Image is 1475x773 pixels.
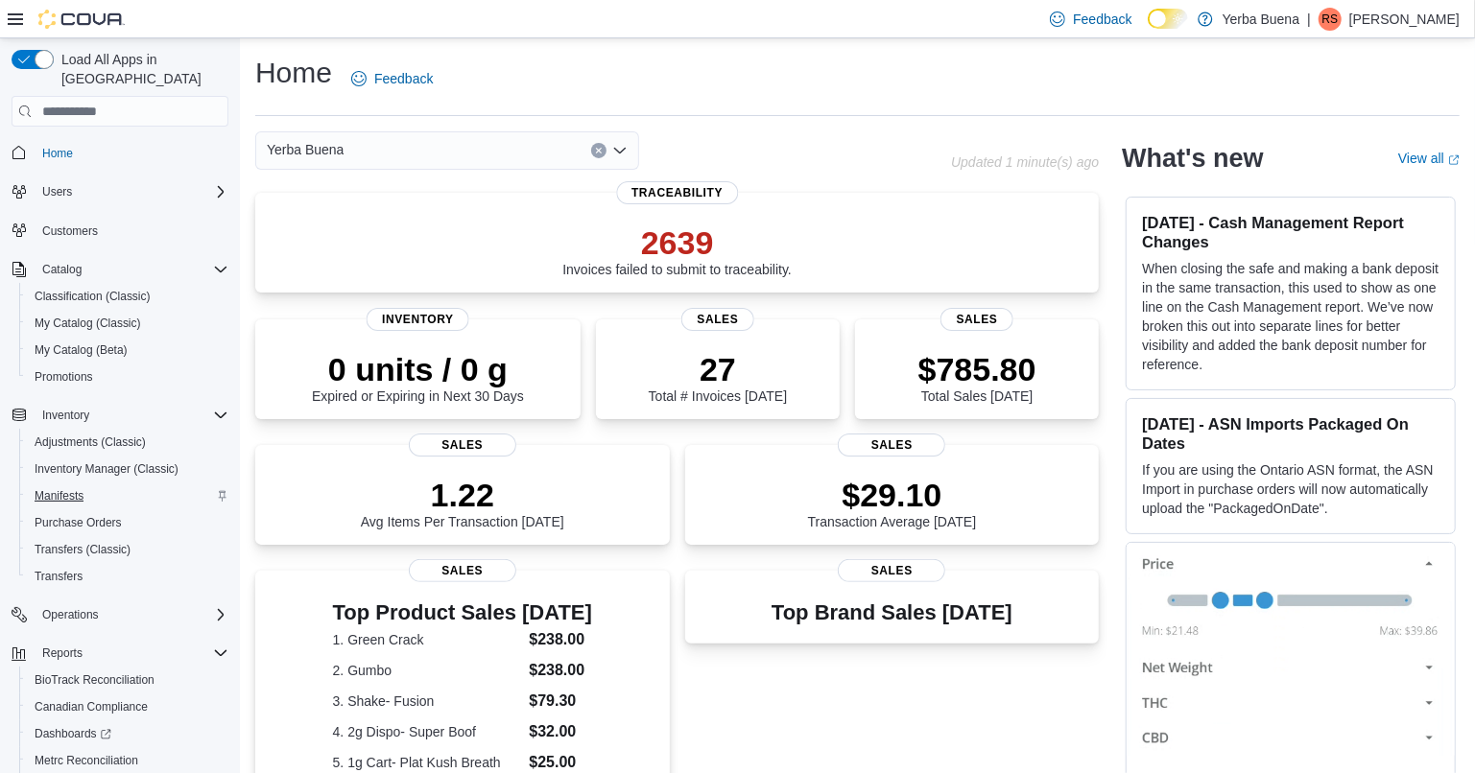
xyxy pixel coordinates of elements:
button: Inventory [35,404,97,427]
a: Transfers [27,565,90,588]
span: Traceability [616,181,738,204]
div: Transaction Average [DATE] [808,476,977,529]
a: Dashboards [19,720,236,747]
span: RS [1322,8,1339,31]
button: Adjustments (Classic) [19,429,236,456]
button: My Catalog (Classic) [19,310,236,337]
span: Metrc Reconciliation [27,749,228,772]
p: $785.80 [918,350,1036,388]
button: Operations [4,601,236,628]
span: Purchase Orders [27,511,228,534]
button: Transfers (Classic) [19,536,236,563]
p: | [1307,8,1311,31]
span: Sales [681,308,754,331]
dt: 1. Green Crack [333,630,522,649]
a: Feedback [344,59,440,98]
span: My Catalog (Classic) [27,312,228,335]
span: Feedback [374,69,433,88]
svg: External link [1448,154,1460,166]
dd: $79.30 [529,690,592,713]
span: Promotions [27,365,228,388]
div: Expired or Expiring in Next 30 Days [312,350,524,404]
a: Customers [35,220,106,243]
span: Transfers [35,569,83,584]
span: Sales [940,308,1013,331]
div: Invoices failed to submit to traceability. [562,223,792,277]
span: Canadian Compliance [27,695,228,718]
span: Metrc Reconciliation [35,753,138,768]
span: Users [42,184,72,199]
dt: 4. 2g Dispo- Super Boof [333,722,522,741]
button: Classification (Classic) [19,283,236,310]
span: Transfers [27,565,228,588]
img: Cova [38,10,125,29]
span: Canadian Compliance [35,699,148,714]
a: Adjustments (Classic) [27,431,154,454]
div: Total Sales [DATE] [918,350,1036,404]
span: Home [35,140,228,164]
a: Promotions [27,365,101,388]
span: BioTrack Reconciliation [35,672,155,688]
h3: Top Brand Sales [DATE] [772,601,1012,624]
p: Updated 1 minute(s) ago [951,154,1099,170]
span: Yerba Buena [267,138,344,161]
h3: Top Product Sales [DATE] [333,601,592,624]
span: Classification (Classic) [35,289,151,304]
p: When closing the safe and making a bank deposit in the same transaction, this used to show as one... [1142,259,1439,374]
p: [PERSON_NAME] [1349,8,1460,31]
a: BioTrack Reconciliation [27,668,162,691]
button: Reports [35,642,90,665]
div: Ryan Sena [1319,8,1342,31]
a: View allExternal link [1398,151,1460,166]
span: Inventory [42,408,89,423]
p: 27 [649,350,787,388]
dd: $238.00 [529,659,592,682]
p: If you are using the Ontario ASN format, the ASN Import in purchase orders will now automatically... [1142,460,1439,518]
span: Promotions [35,369,93,385]
dt: 3. Shake- Fusion [333,691,522,711]
dt: 2. Gumbo [333,661,522,680]
button: Open list of options [612,143,628,158]
button: Catalog [35,258,89,281]
h3: [DATE] - ASN Imports Packaged On Dates [1142,414,1439,453]
span: Customers [42,223,98,239]
button: Home [4,138,236,166]
h1: Home [255,54,332,92]
span: Load All Apps in [GEOGRAPHIC_DATA] [54,50,228,88]
span: Classification (Classic) [27,285,228,308]
span: Home [42,146,73,161]
button: Manifests [19,482,236,509]
span: Feedback [1073,10,1131,29]
button: Users [35,180,80,203]
dd: $238.00 [529,628,592,651]
button: Reports [4,640,236,667]
a: Dashboards [27,722,119,745]
span: Transfers (Classic) [27,538,228,561]
span: Reports [35,642,228,665]
a: Purchase Orders [27,511,130,534]
p: $29.10 [808,476,977,514]
button: Promotions [19,363,236,390]
span: Purchase Orders [35,515,122,530]
button: Purchase Orders [19,509,236,536]
a: Home [35,142,81,165]
p: 2639 [562,223,792,262]
h2: What's new [1122,143,1263,174]
button: BioTrack Reconciliation [19,667,236,693]
span: My Catalog (Beta) [27,339,228,362]
button: Users [4,178,236,205]
span: Reports [42,645,83,661]
p: 1.22 [361,476,564,514]
span: Inventory [367,308,469,331]
button: Customers [4,217,236,245]
a: Metrc Reconciliation [27,749,146,772]
span: Dashboards [35,726,111,741]
span: My Catalog (Beta) [35,342,128,358]
input: Dark Mode [1148,9,1188,29]
span: Catalog [42,262,82,277]
span: Sales [409,433,516,457]
p: Yerba Buena [1223,8,1299,31]
span: Adjustments (Classic) [35,434,146,450]
span: Sales [838,559,945,582]
div: Avg Items Per Transaction [DATE] [361,476,564,529]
